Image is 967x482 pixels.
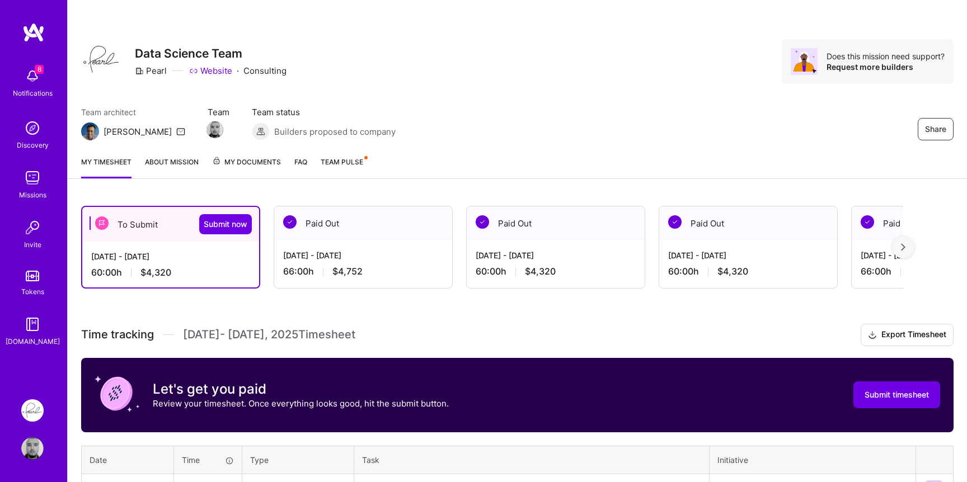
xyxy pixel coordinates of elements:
[91,251,250,262] div: [DATE] - [DATE]
[153,398,449,409] p: Review your timesheet. Once everything looks good, hit the submit button.
[176,127,185,136] i: icon Mail
[861,324,954,346] button: Export Timesheet
[332,266,363,277] span: $4,752
[865,389,929,400] span: Submit timesheet
[868,329,877,341] i: icon Download
[81,106,185,118] span: Team architect
[791,48,818,75] img: Avatar
[81,328,154,342] span: Time tracking
[81,156,132,178] a: My timesheet
[827,51,945,62] div: Does this mission need support?
[104,126,172,138] div: [PERSON_NAME]
[212,156,281,168] span: My Documents
[145,156,199,178] a: About Mission
[22,22,45,42] img: logo
[199,214,252,234] button: Submit now
[17,139,49,151] div: Discovery
[206,121,223,138] img: Team Member Avatar
[918,118,954,140] button: Share
[18,399,46,422] a: Pearl: Data Science Team
[354,446,710,474] th: Task
[26,271,39,281] img: tokens
[82,207,259,242] div: To Submit
[21,286,44,297] div: Tokens
[82,446,174,474] th: Date
[242,446,354,474] th: Type
[204,219,247,230] span: Submit now
[294,156,307,178] a: FAQ
[182,454,234,466] div: Time
[183,328,355,342] span: [DATE] - [DATE] , 2025 Timesheet
[153,381,449,398] h3: Let's get you paid
[208,120,222,139] a: Team Member Avatar
[95,216,109,230] img: To Submit
[717,454,908,466] div: Initiative
[135,67,144,75] i: icon CompanyGray
[21,167,44,189] img: teamwork
[274,126,396,138] span: Builders proposed to company
[659,206,837,240] div: Paid Out
[668,215,682,229] img: Paid Out
[21,65,44,87] img: bell
[252,106,396,118] span: Team status
[321,158,363,166] span: Team Pulse
[476,215,489,229] img: Paid Out
[95,371,139,416] img: coin
[24,239,41,251] div: Invite
[140,267,171,278] span: $4,320
[252,122,270,140] img: Builders proposed to company
[237,65,239,77] div: ·
[21,437,44,460] img: User Avatar
[321,156,367,178] a: Team Pulse
[525,266,556,277] span: $4,320
[274,206,452,240] div: Paid Out
[717,266,748,277] span: $4,320
[853,381,940,408] button: Submit timesheet
[189,65,287,77] div: Consulting
[35,65,44,74] span: 8
[81,122,99,140] img: Team Architect
[283,266,443,277] div: 66:00 h
[189,65,232,77] a: Website
[91,267,250,278] div: 60:00 h
[21,117,44,139] img: discovery
[476,249,636,261] div: [DATE] - [DATE]
[6,335,60,347] div: [DOMAIN_NAME]
[668,249,828,261] div: [DATE] - [DATE]
[13,87,53,99] div: Notifications
[81,39,121,79] img: Company Logo
[21,399,44,422] img: Pearl: Data Science Team
[208,106,229,118] span: Team
[925,124,946,135] span: Share
[283,249,443,261] div: [DATE] - [DATE]
[212,156,281,178] a: My Documents
[901,243,905,251] img: right
[21,313,44,335] img: guide book
[21,216,44,239] img: Invite
[19,189,46,201] div: Missions
[135,65,167,77] div: Pearl
[476,266,636,277] div: 60:00 h
[467,206,645,240] div: Paid Out
[18,437,46,460] a: User Avatar
[135,46,287,60] h3: Data Science Team
[827,62,945,72] div: Request more builders
[861,215,874,229] img: Paid Out
[283,215,297,229] img: Paid Out
[668,266,828,277] div: 60:00 h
